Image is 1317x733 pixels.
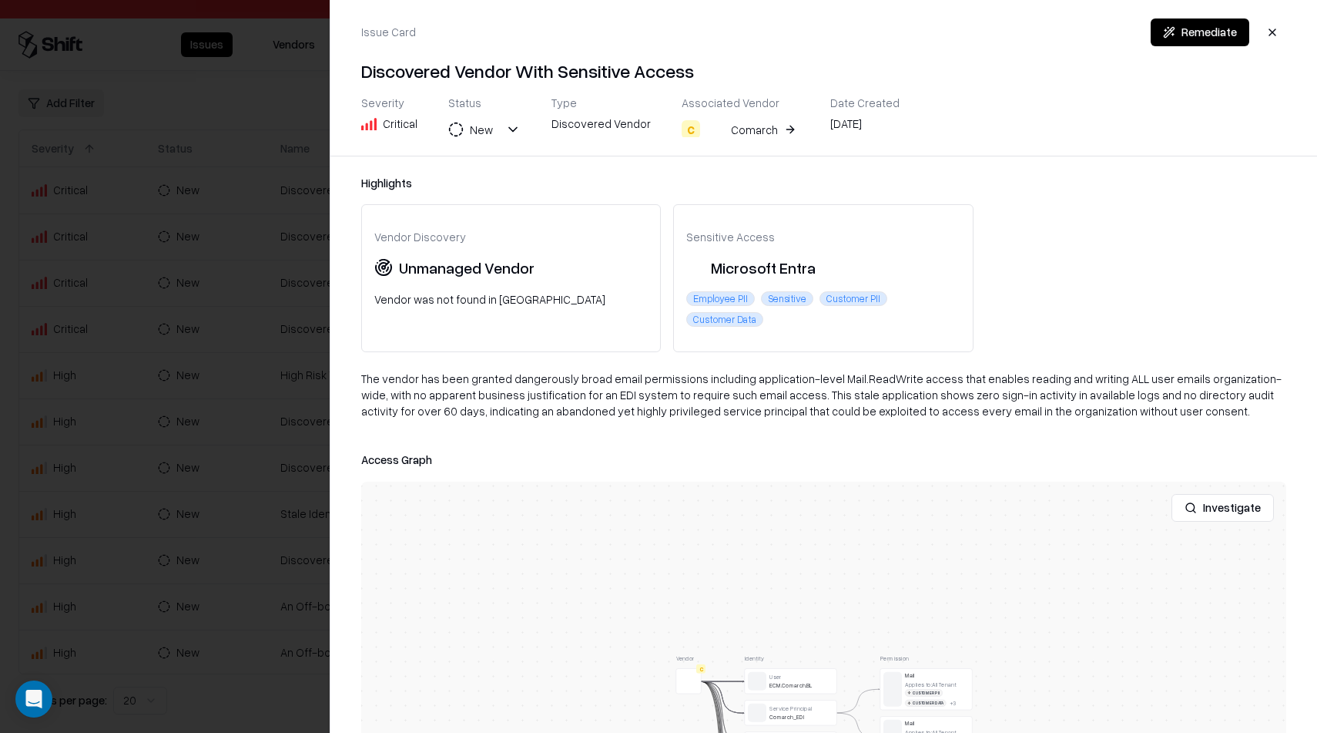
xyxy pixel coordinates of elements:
div: Discovered Vendor [551,116,651,137]
div: Severity [361,96,417,109]
div: Vendor Discovery [374,230,648,244]
button: Investigate [1171,494,1274,522]
div: Issue Card [361,24,416,40]
div: + 3 [949,699,956,706]
div: Customer PII [819,291,887,306]
div: Applies to: All Tenant [905,681,956,688]
div: Customer Data [905,699,947,706]
div: Associated Vendor [682,96,799,109]
div: Sensitive [761,291,813,306]
div: C [696,664,705,673]
div: Identity [744,654,836,662]
div: Service Principal [769,704,833,711]
div: Customer PII [905,689,943,696]
div: Type [551,96,651,109]
div: Status [448,96,521,109]
div: Microsoft Entra [686,256,816,279]
div: New [470,122,493,138]
div: Permission [880,654,972,662]
div: C [682,120,700,139]
div: Date Created [830,96,900,109]
div: ECM.Comarch.BL [769,681,833,688]
h4: Discovered Vendor With Sensitive Access [361,59,1287,83]
div: The vendor has been granted dangerously broad email permissions including application-level Mail.... [361,371,1287,432]
div: Vendor [675,654,701,662]
img: Microsoft Entra [686,258,705,277]
div: Access Graph [361,451,1287,469]
div: Sensitive Access [686,230,960,244]
div: User [769,673,833,680]
img: Comarch [706,120,725,139]
div: Customer Data [686,312,763,327]
div: Highlights [361,175,1287,191]
div: [DATE] [830,116,900,137]
div: Critical [383,116,417,132]
button: CComarch [682,116,799,143]
div: Vendor was not found in [GEOGRAPHIC_DATA] [374,291,648,308]
div: Mail [905,671,969,678]
div: Comarch [731,122,778,138]
button: +3 [949,699,956,706]
div: Employee PII [686,291,755,306]
div: Mail [905,719,969,726]
button: Remediate [1151,18,1249,46]
div: Unmanaged Vendor [399,256,535,279]
div: Comarch_EDI [769,713,833,720]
